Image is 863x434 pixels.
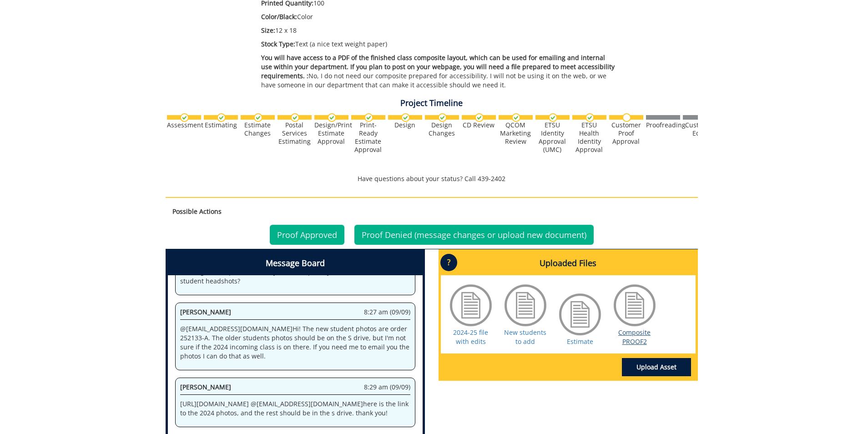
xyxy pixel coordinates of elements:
a: New students to add [504,328,546,346]
div: Assessment [167,121,201,129]
p: Have questions about your status? Call 439-2402 [166,174,698,183]
h4: Message Board [168,252,423,275]
img: checkmark [254,113,262,122]
span: Stock Type: [261,40,295,48]
img: checkmark [438,113,447,122]
div: Proofreading [646,121,680,129]
div: ETSU Identity Approval (UMC) [535,121,570,154]
p: No, I do not need our composite prepared for accessibility. I will not be using it on the web, or... [261,53,617,90]
span: 8:29 am (09/09) [364,383,410,392]
span: You will have access to a PDF of the finished class composite layout, which can be used for email... [261,53,615,80]
img: checkmark [291,113,299,122]
div: ETSU Health Identity Approval [572,121,606,154]
div: Design [388,121,422,129]
div: Print-Ready Estimate Approval [351,121,385,154]
img: no [622,113,631,122]
div: Postal Services Estimating [278,121,312,146]
span: 8:27 am (09/09) [364,308,410,317]
p: Color [261,12,617,21]
div: CD Review [462,121,496,129]
span: [PERSON_NAME] [180,308,231,316]
img: checkmark [180,113,189,122]
div: Estimating [204,121,238,129]
span: [PERSON_NAME] [180,383,231,391]
div: Design/Print Estimate Approval [314,121,348,146]
div: Customer Edits [683,121,717,137]
div: Design Changes [425,121,459,137]
img: checkmark [585,113,594,122]
p: [URL][DOMAIN_NAME] @ [EMAIL_ADDRESS][DOMAIN_NAME] here is the link to the 2024 photos, and the re... [180,399,410,418]
img: checkmark [364,113,373,122]
img: checkmark [217,113,226,122]
a: Estimate [567,337,593,346]
h4: Project Timeline [166,99,698,108]
img: checkmark [401,113,410,122]
span: Color/Black: [261,12,297,21]
h4: Uploaded Files [441,252,696,275]
img: checkmark [549,113,557,122]
div: Estimate Changes [241,121,275,137]
a: 2024-25 file with edits [453,328,488,346]
p: ? [440,254,457,271]
img: checkmark [512,113,520,122]
a: Proof Denied (message changes or upload new document) [354,225,594,245]
p: @ [EMAIL_ADDRESS][DOMAIN_NAME] Hi! The new student photos are order 252133-A. The older students ... [180,324,410,361]
a: Proof Approved [270,225,344,245]
img: checkmark [328,113,336,122]
div: Customer Proof Approval [609,121,643,146]
span: Size: [261,26,275,35]
a: Upload Asset [622,358,691,376]
p: 12 x 18 [261,26,617,35]
div: QCOM Marketing Review [499,121,533,146]
a: Composite PROOF2 [618,328,651,346]
strong: Possible Actions [172,207,222,216]
p: Text (a nice text weight paper) [261,40,617,49]
img: checkmark [475,113,484,122]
